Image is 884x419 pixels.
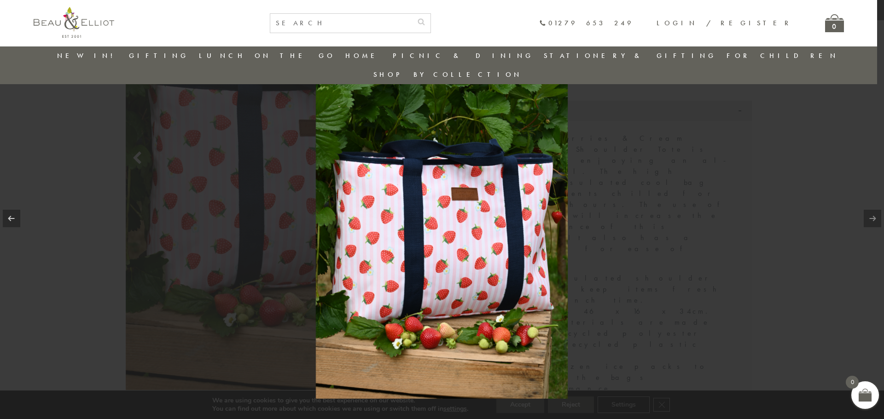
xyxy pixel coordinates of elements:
a: Shop by collection [373,70,522,79]
a: Next [864,210,881,227]
a: New in! [57,51,119,60]
span: 0 [846,376,859,389]
a: Stationery & Gifting [544,51,716,60]
img: DSC_7195-scaled.jpg [316,20,568,399]
a: For Children [727,51,838,60]
a: 0 [825,14,844,32]
a: 01279 653 249 [539,19,634,27]
input: SEARCH [270,14,412,33]
a: Picnic & Dining [393,51,534,60]
img: logo [34,7,114,38]
a: Lunch On The Go [199,51,335,60]
a: Home [345,51,382,60]
a: Gifting [129,51,189,60]
a: Login / Register [657,18,793,28]
a: Previous [3,210,20,227]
